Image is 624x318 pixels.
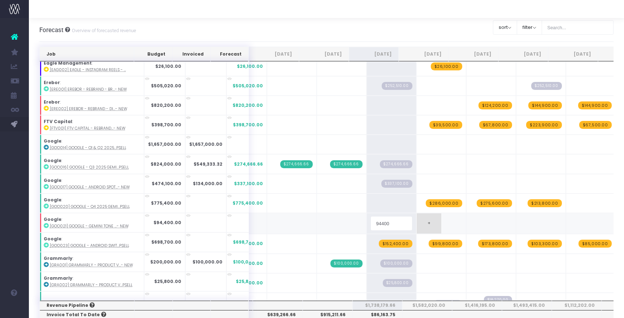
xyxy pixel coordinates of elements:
[151,200,181,206] strong: $775,400.00
[50,184,130,190] abbr: [GOO017] Google - Android Spotlight - Brand - New
[44,157,61,164] strong: Google
[40,135,144,154] td: :
[478,240,512,248] span: wayahead Revenue Forecast Item
[194,161,222,167] strong: $549,333.32
[193,180,222,187] strong: $134,000.00
[237,63,263,70] span: $26,100.00
[44,118,72,125] strong: FTV Capital
[233,239,263,245] span: $698,700.00
[349,47,399,61] th: Sep 25: activate to sort column ascending
[233,122,263,128] span: $398,700.00
[153,219,181,226] strong: $94,400.00
[50,165,129,170] abbr: [GOO016] Google - Q3 2025 Gemini Design - Brand - Upsell
[528,101,562,109] span: wayahead Revenue Forecast Item
[429,240,462,248] span: wayahead Revenue Forecast Item
[40,252,144,271] td: :
[44,236,61,242] strong: Google
[40,96,144,115] td: :
[40,115,144,135] td: :
[477,199,512,207] span: wayahead Revenue Forecast Item
[417,213,441,234] span: +
[40,154,144,174] td: :
[40,213,144,232] td: :
[548,47,598,61] th: Jan 26: activate to sort column ascending
[502,301,552,310] th: $1,493,415.00
[39,26,64,34] span: Forecast
[448,47,498,61] th: Nov 25: activate to sort column ascending
[330,160,363,168] span: Streamtime Invoice: 897 – Google - Q3 2025 Gemini Design
[44,197,61,203] strong: Google
[40,272,144,291] td: :
[402,301,452,310] th: $1,582,020.00
[526,121,562,129] span: wayahead Revenue Forecast Item
[552,301,602,310] th: $1,112,202.00
[50,145,126,151] abbr: [GOO014] Google - Q1 & Q2 2025 Gemini Design Retainer - Brand - Upsell
[249,47,299,61] th: Jul 25: activate to sort column ascending
[40,301,134,310] th: Revenue Pipeline
[50,204,130,209] abbr: [GOO020] Google - Q4 2025 Gemini Design - Brand - Upsell
[542,20,614,35] input: Search...
[44,275,73,281] strong: Grammarly
[44,138,61,144] strong: Google
[528,199,562,207] span: wayahead Revenue Forecast Item
[50,126,125,131] abbr: [FTV001] FTV Capital - Rebrand - Brand - New
[154,278,181,284] strong: $25,800.00
[429,121,462,129] span: wayahead Revenue Forecast Item
[192,259,222,265] strong: $100,000.00
[40,193,144,213] td: :
[148,141,181,147] strong: $1,657,000.00
[234,180,263,187] span: $337,100.00
[40,232,144,252] td: :
[528,240,562,248] span: wayahead Revenue Forecast Item
[155,63,181,69] strong: $26,100.00
[40,174,144,193] td: :
[44,60,92,66] strong: Eagle Management
[578,101,612,109] span: wayahead Revenue Forecast Item
[44,300,55,306] strong: LA28
[233,83,263,89] span: $505,020.00
[151,83,181,89] strong: $505,020.00
[579,121,612,129] span: wayahead Revenue Forecast Item
[380,260,412,267] span: Streamtime Draft Invoice: null – Grammarly - Product Videos
[498,47,548,61] th: Dec 25: activate to sort column ascending
[50,87,127,92] abbr: [ERE001] Erebor - Rebrand - Brand - New
[211,47,248,61] th: Forecast
[50,282,133,288] abbr: [GRA002] Grammarly - Product Video - Brand - Upsell
[233,200,263,206] span: $775,400.00
[151,239,181,245] strong: $698,700.00
[50,67,126,73] abbr: [EAG002] Eagle - Instagram Reels - New
[44,255,73,261] strong: Grammarly
[151,122,181,128] strong: $398,700.00
[434,300,462,308] span: Streamtime Draft Invoice: null – LA0003 - Sport Pictograms
[134,47,172,61] th: Budget
[531,82,562,90] span: Streamtime Draft Invoice: null – [ERE001] Erebor - Rebrand - Brand - New
[493,20,517,35] button: sort
[426,199,462,207] span: wayahead Revenue Forecast Item
[379,240,412,248] span: wayahead Revenue Forecast Item
[233,102,263,109] span: $820,200.00
[399,47,448,61] th: Oct 25: activate to sort column ascending
[236,280,263,286] span: $25,800.00
[578,240,612,248] span: wayahead Revenue Forecast Item
[382,82,412,90] span: Streamtime Draft Invoice: null – [ERE001] Erebor - Rebrand - Brand - New
[44,177,61,183] strong: Google
[236,278,263,285] span: $25,800.00
[452,301,502,310] th: $1,416,195.00
[50,106,127,112] abbr: [ERE002] Erebor - Rebrand - Digital - New
[44,216,61,222] strong: Google
[152,180,181,187] strong: $474,100.00
[431,62,462,70] span: wayahead Revenue Forecast Item
[50,262,133,268] abbr: [GRA001] Grammarly - Product Videos - Brand - New
[383,279,412,287] span: Streamtime Draft Invoice: null – [GRA002] Grammarly - Product Video
[517,20,542,35] button: filter
[40,76,144,96] td: :
[44,79,60,86] strong: Erebor
[380,160,412,168] span: Streamtime Draft Invoice: 896 – [GOO016] Google - Q3 2025 Gemini Design - Brand - Upsell
[479,121,512,129] span: wayahead Revenue Forecast Item
[151,161,181,167] strong: $824,000.00
[151,102,181,108] strong: $820,200.00
[484,296,512,304] span: Streamtime Draft Invoice: null – LA0003 - Sport Pictograms
[280,160,313,168] span: Streamtime Invoice: 898 – [GOO016] Google - Q3 2025 Gemini Design - Brand - Upsell
[172,47,211,61] th: Invoiced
